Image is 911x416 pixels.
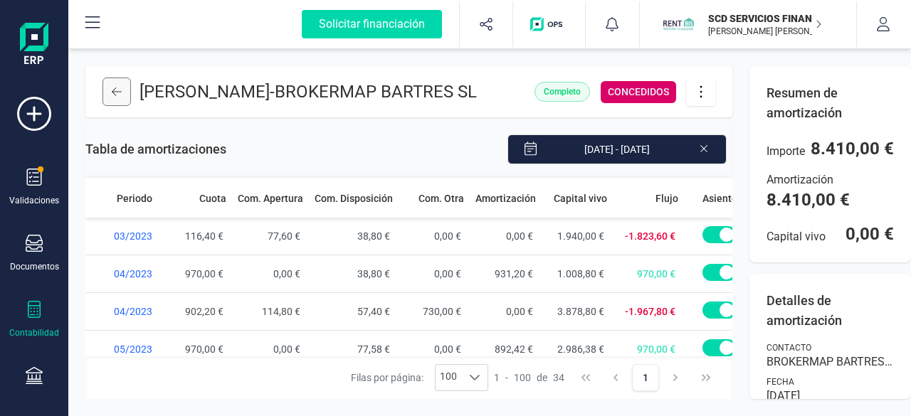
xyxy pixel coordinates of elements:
span: Amortización [475,191,536,206]
span: 77,58 € [309,331,399,368]
span: 902,20 € [161,293,232,330]
span: 0,00 € [470,218,542,255]
button: Logo de OPS [522,1,576,47]
span: Com. Otra [418,191,464,206]
span: 3.878,80 € [542,293,613,330]
span: Importe [767,143,805,160]
span: [DATE] [767,388,800,405]
span: Tabla de amortizaciones [85,139,226,159]
span: 0,00 € [232,255,309,292]
img: Logo Finanedi [20,23,48,68]
span: -1.967,80 € [613,293,684,330]
span: 03/2023 [85,218,161,255]
span: 114,80 € [232,293,309,330]
span: 04/2023 [85,293,161,330]
span: 34 [553,370,564,385]
span: Capital vivo [767,228,826,245]
span: 116,40 € [161,218,232,255]
span: 38,80 € [309,255,399,292]
span: 970,00 € [613,255,684,292]
span: 38,80 € [309,218,399,255]
span: 970,00 € [613,331,684,368]
span: Fecha [767,376,794,388]
div: CONCEDIDOS [601,81,676,103]
span: Com. Apertura [238,191,303,206]
span: 1.008,80 € [542,255,613,292]
span: 0,00 € [846,223,894,245]
span: 730,00 € [399,293,470,330]
button: Page 1 [632,364,659,391]
button: Solicitar financiación [285,1,459,47]
span: 0,00 € [470,293,542,330]
span: 2.986,38 € [542,331,613,368]
span: Capital vivo [554,191,607,206]
span: 0,00 € [232,331,309,368]
span: 970,00 € [161,255,232,292]
span: 57,40 € [309,293,399,330]
span: 8.410,00 € [767,188,850,211]
span: 100 [436,365,461,390]
button: Last Page [693,364,720,391]
img: SC [663,9,694,40]
img: Logo de OPS [530,17,568,31]
span: Amortización [767,171,833,188]
button: SCSCD SERVICIOS FINANCIEROS SL[PERSON_NAME] [PERSON_NAME] VOZMEDIANO [PERSON_NAME] [657,1,839,47]
span: 931,20 € [470,255,542,292]
span: Completo [544,85,581,98]
p: Detalles de amortización [767,291,894,331]
div: Documentos [10,261,59,272]
div: Solicitar financiación [302,10,442,38]
button: Next Page [663,364,690,391]
span: 77,60 € [232,218,309,255]
span: 0,00 € [399,255,470,292]
span: 1 [494,370,500,385]
span: 970,00 € [161,331,232,368]
span: Asiento [702,191,737,206]
div: Filas por página: [351,364,489,391]
span: 8.410,00 € [811,137,894,160]
span: BROKERMAP BARTRES SL [767,353,894,370]
p: [PERSON_NAME] - [139,80,477,103]
div: Validaciones [9,195,59,206]
button: First Page [572,364,599,391]
span: Com. Disposición [315,191,393,206]
span: de [537,370,547,385]
span: Periodo [117,191,152,206]
span: -1.823,60 € [613,218,684,255]
span: Contacto [767,342,811,353]
span: Cuota [199,191,226,206]
span: 0,00 € [399,331,470,368]
span: 05/2023 [85,331,161,368]
span: 0,00 € [399,218,470,255]
div: Contabilidad [9,327,59,338]
span: 1.940,00 € [542,218,613,255]
div: - [494,370,564,385]
p: Resumen de amortización [767,83,894,123]
span: Flujo [655,191,678,206]
button: Previous Page [602,364,629,391]
span: BROKERMAP BARTRES SL [275,82,477,102]
span: 100 [514,370,531,385]
span: 04/2023 [85,255,161,292]
span: 892,42 € [470,331,542,368]
p: SCD SERVICIOS FINANCIEROS SL [708,11,822,26]
p: [PERSON_NAME] [PERSON_NAME] VOZMEDIANO [PERSON_NAME] [708,26,822,37]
